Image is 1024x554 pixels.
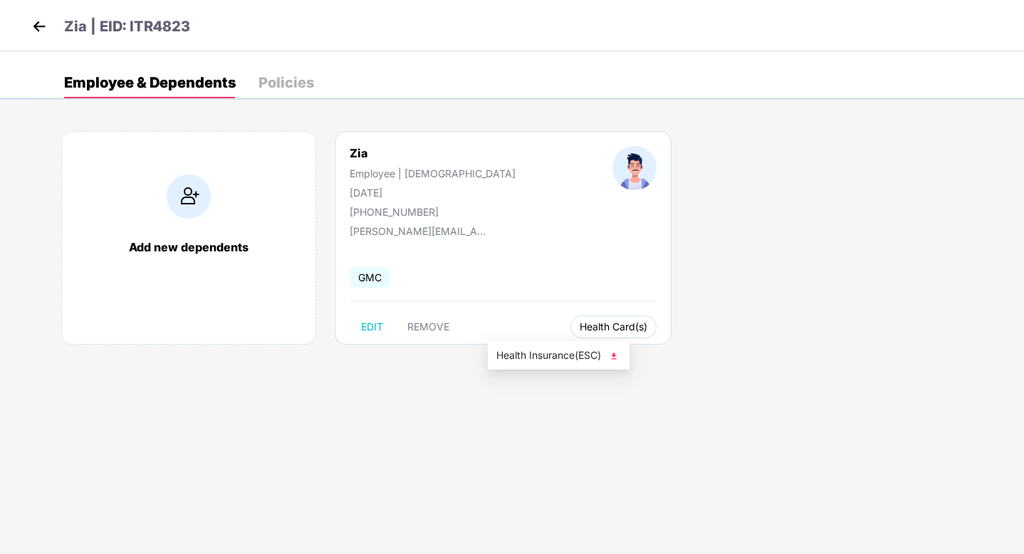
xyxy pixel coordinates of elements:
[407,321,449,333] span: REMOVE
[350,225,492,237] div: [PERSON_NAME][EMAIL_ADDRESS][DOMAIN_NAME]
[350,267,390,288] span: GMC
[496,347,621,363] span: Health Insurance(ESC)
[28,16,50,37] img: back
[396,315,461,338] button: REMOVE
[350,206,516,218] div: [PHONE_NUMBER]
[167,174,211,219] img: addIcon
[350,315,395,338] button: EDIT
[64,16,190,38] p: Zia | EID: ITR4823
[570,315,657,338] button: Health Card(s)
[76,240,301,254] div: Add new dependents
[361,321,383,333] span: EDIT
[350,187,516,199] div: [DATE]
[64,75,236,90] div: Employee & Dependents
[350,146,516,160] div: Zia
[258,75,314,90] div: Policies
[607,349,621,363] img: svg+xml;base64,PHN2ZyB4bWxucz0iaHR0cDovL3d3dy53My5vcmcvMjAwMC9zdmciIHhtbG5zOnhsaW5rPSJodHRwOi8vd3...
[580,323,647,330] span: Health Card(s)
[350,167,516,179] div: Employee | [DEMOGRAPHIC_DATA]
[612,146,657,190] img: profileImage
